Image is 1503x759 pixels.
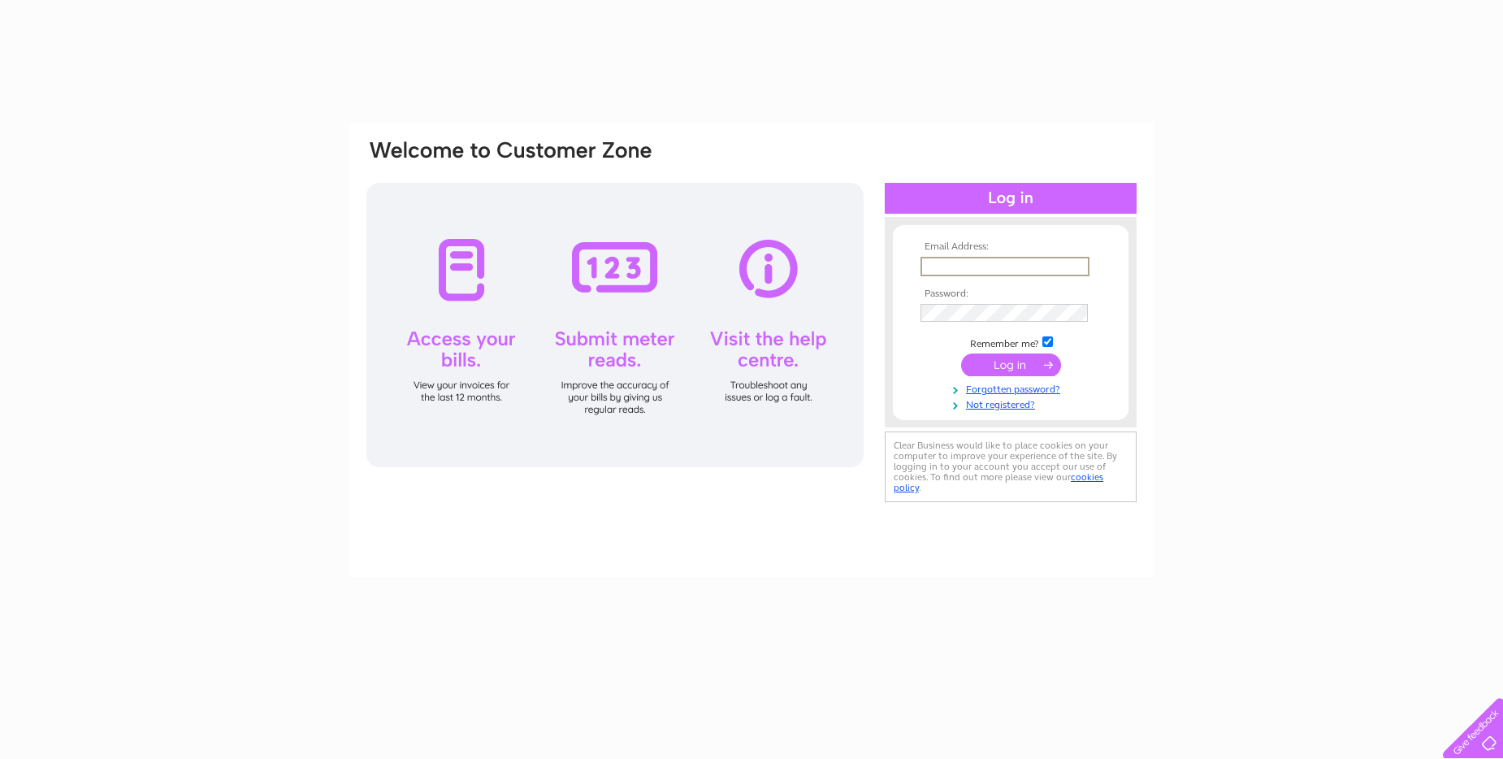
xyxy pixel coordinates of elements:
a: Forgotten password? [920,380,1105,396]
th: Password: [916,288,1105,300]
input: Submit [961,353,1061,376]
a: cookies policy [894,471,1103,493]
td: Remember me? [916,334,1105,350]
th: Email Address: [916,241,1105,253]
div: Clear Business would like to place cookies on your computer to improve your experience of the sit... [885,432,1137,502]
a: Not registered? [920,396,1105,411]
